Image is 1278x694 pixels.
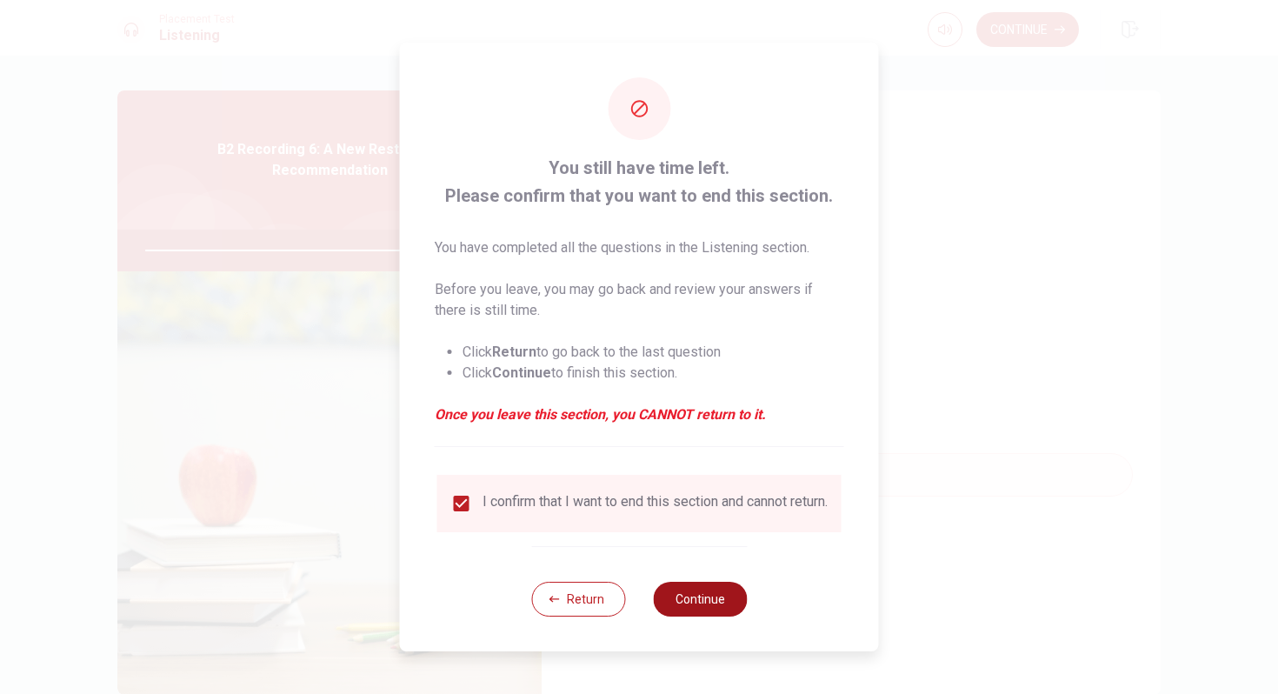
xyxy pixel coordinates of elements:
button: Return [531,582,625,617]
div: I confirm that I want to end this section and cannot return. [483,493,828,514]
p: Before you leave, you may go back and review your answers if there is still time. [435,279,844,321]
li: Click to finish this section. [463,363,844,384]
span: You still have time left. Please confirm that you want to end this section. [435,154,844,210]
button: Continue [653,582,747,617]
strong: Return [492,344,536,360]
em: Once you leave this section, you CANNOT return to it. [435,404,844,425]
strong: Continue [492,364,551,381]
p: You have completed all the questions in the Listening section. [435,237,844,258]
li: Click to go back to the last question [463,342,844,363]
